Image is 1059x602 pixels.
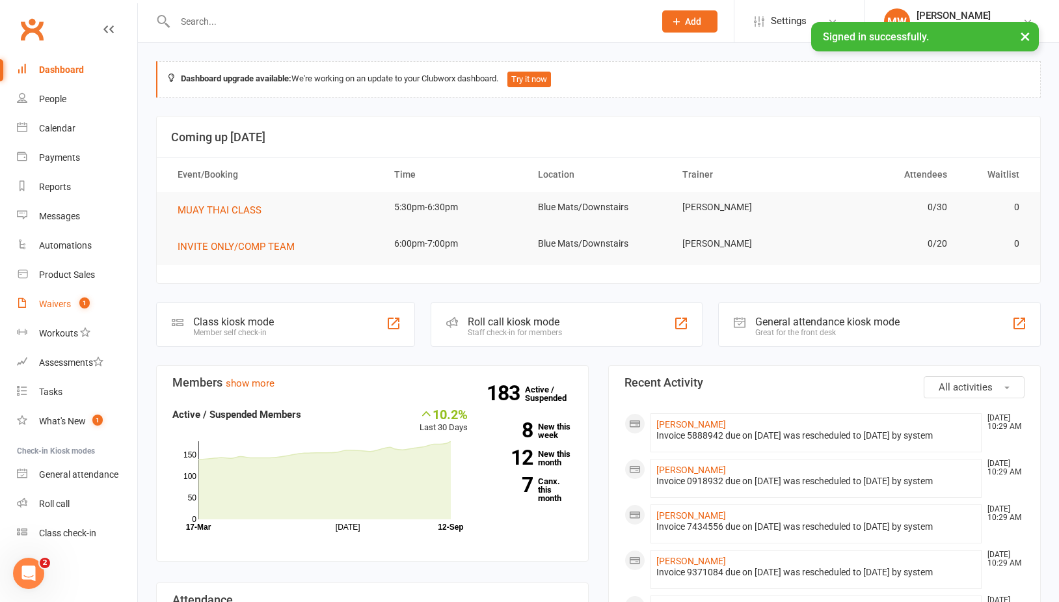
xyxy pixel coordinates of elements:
[917,21,991,33] div: Vision Muay Thai
[755,316,900,328] div: General attendance kiosk mode
[382,192,527,223] td: 5:30pm-6:30pm
[525,376,582,412] a: 183Active / Suspended
[662,10,717,33] button: Add
[959,158,1031,191] th: Waitlist
[39,387,62,397] div: Tasks
[823,31,929,43] span: Signed in successfully.
[507,72,551,87] button: Try it now
[468,328,562,337] div: Staff check-in for members
[39,269,95,280] div: Product Sales
[656,465,726,475] a: [PERSON_NAME]
[526,228,671,259] td: Blue Mats/Downstairs
[981,505,1024,522] time: [DATE] 10:29 AM
[17,290,137,319] a: Waivers 1
[171,131,1026,144] h3: Coming up [DATE]
[981,459,1024,476] time: [DATE] 10:29 AM
[671,158,815,191] th: Trainer
[671,192,815,223] td: [PERSON_NAME]
[178,239,304,254] button: INVITE ONLY/COMP TEAM
[814,158,959,191] th: Attendees
[17,202,137,231] a: Messages
[526,192,671,223] td: Blue Mats/Downstairs
[17,377,137,407] a: Tasks
[39,299,71,309] div: Waivers
[526,158,671,191] th: Location
[178,204,261,216] span: MUAY THAI CLASS
[39,499,70,509] div: Roll call
[755,328,900,337] div: Great for the front desk
[656,419,726,430] a: [PERSON_NAME]
[193,316,274,328] div: Class kiosk mode
[92,415,103,426] span: 1
[172,409,301,420] strong: Active / Suspended Members
[814,192,959,223] td: 0/30
[39,357,103,368] div: Assessments
[178,202,271,218] button: MUAY THAI CLASS
[17,260,137,290] a: Product Sales
[382,228,527,259] td: 6:00pm-7:00pm
[39,240,92,251] div: Automations
[939,381,993,393] span: All activities
[487,477,572,502] a: 7Canx. this month
[193,328,274,337] div: Member self check-in
[981,414,1024,431] time: [DATE] 10:29 AM
[39,328,78,338] div: Workouts
[17,407,137,436] a: What's New1
[624,376,1025,389] h3: Recent Activity
[17,55,137,85] a: Dashboard
[17,143,137,172] a: Payments
[226,377,275,389] a: show more
[17,319,137,348] a: Workouts
[487,448,533,467] strong: 12
[181,74,291,83] strong: Dashboard upgrade available:
[685,16,701,27] span: Add
[656,430,976,441] div: Invoice 5888942 due on [DATE] was rescheduled to [DATE] by system
[171,12,645,31] input: Search...
[487,383,525,403] strong: 183
[884,8,910,34] div: MW
[39,64,84,75] div: Dashboard
[156,61,1041,98] div: We're working on an update to your Clubworx dashboard.
[17,460,137,489] a: General attendance kiosk mode
[382,158,527,191] th: Time
[487,420,533,440] strong: 8
[39,211,80,221] div: Messages
[17,231,137,260] a: Automations
[981,551,1024,568] time: [DATE] 10:29 AM
[917,10,991,21] div: [PERSON_NAME]
[17,85,137,114] a: People
[17,172,137,202] a: Reports
[39,416,86,426] div: What's New
[771,7,807,36] span: Settings
[487,475,533,495] strong: 7
[671,228,815,259] td: [PERSON_NAME]
[17,114,137,143] a: Calendar
[1013,22,1037,50] button: ×
[17,489,137,519] a: Roll call
[656,510,726,521] a: [PERSON_NAME]
[17,519,137,548] a: Class kiosk mode
[656,556,726,566] a: [PERSON_NAME]
[39,469,118,480] div: General attendance
[17,348,137,377] a: Assessments
[13,558,44,589] iframe: Intercom live chat
[39,123,75,133] div: Calendar
[79,297,90,308] span: 1
[420,407,468,421] div: 10.2%
[39,152,80,163] div: Payments
[420,407,468,435] div: Last 30 Days
[178,241,295,253] span: INVITE ONLY/COMP TEAM
[487,450,572,467] a: 12New this month
[40,558,50,568] span: 2
[39,182,71,192] div: Reports
[656,567,976,578] div: Invoice 9371084 due on [DATE] was rescheduled to [DATE] by system
[487,422,572,439] a: 8New this week
[656,476,976,487] div: Invoice 0918932 due on [DATE] was rescheduled to [DATE] by system
[814,228,959,259] td: 0/20
[924,376,1025,398] button: All activities
[959,192,1031,223] td: 0
[656,521,976,532] div: Invoice 7434556 due on [DATE] was rescheduled to [DATE] by system
[172,376,572,389] h3: Members
[959,228,1031,259] td: 0
[16,13,48,46] a: Clubworx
